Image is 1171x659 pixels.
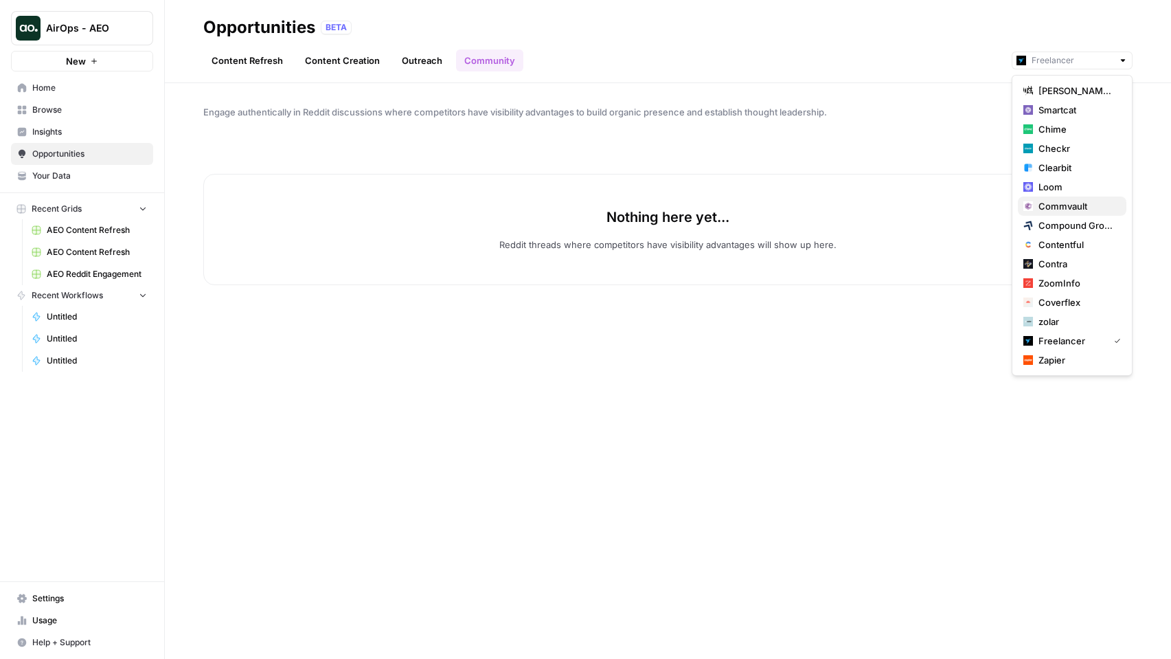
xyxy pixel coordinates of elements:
a: Outreach [394,49,451,71]
span: Untitled [47,355,147,367]
span: Engage authentically in Reddit discussions where competitors have visibility advantages to build ... [203,105,1133,119]
span: ZoomInfo [1038,276,1115,290]
img: hcm4s7ic2xq26rsmuray6dv1kquq [1023,278,1033,288]
span: Zapier [1038,353,1115,367]
a: Usage [11,610,153,632]
button: New [11,51,153,71]
a: Content Refresh [203,49,291,71]
button: Recent Workflows [11,285,153,306]
img: AirOps - AEO Logo [16,16,41,41]
img: kaevn8smg0ztd3bicv5o6c24vmo8 [1023,221,1033,230]
img: 6os5al305rae5m5hhkke1ziqya7s [1023,317,1033,326]
a: AEO Reddit Engagement [25,263,153,285]
span: Freelancer [1038,334,1103,348]
img: rkye1xl29jr3pw1t320t03wecljb [1023,105,1033,115]
button: Recent Grids [11,199,153,219]
a: Your Data [11,165,153,187]
span: Clearbit [1038,161,1115,175]
span: Home [32,82,147,94]
img: a9mur837mohu50bzw3stmy70eh87 [1023,336,1033,346]
span: AEO Content Refresh [47,246,147,258]
a: Browse [11,99,153,121]
span: Recent Grids [32,203,82,215]
img: xf6b4g7v9n1cfco8wpzm78dqnb6e [1023,201,1033,211]
span: Coverflex [1038,295,1115,309]
img: fr92439b8i8d8kixz6owgxh362ib [1023,163,1033,172]
a: Untitled [25,328,153,350]
span: Help + Support [32,636,147,649]
span: Insights [32,126,147,138]
span: Opportunities [32,148,147,160]
span: [PERSON_NAME] [PERSON_NAME] at Work [1038,84,1115,98]
span: Contentful [1038,238,1115,252]
a: AEO Content Refresh [25,241,153,263]
div: BETA [321,21,352,34]
span: Untitled [47,311,147,323]
a: Untitled [25,306,153,328]
p: Reddit threads where competitors have visibility advantages will show up here. [499,238,837,252]
span: Settings [32,592,147,605]
a: Content Creation [297,49,388,71]
span: New [66,54,86,68]
img: m87i3pytwzu9d7629hz0batfjj1p [1023,86,1033,96]
span: Compound Growth Marketing [1038,219,1115,232]
button: Workspace: AirOps - AEO [11,11,153,45]
span: zolar [1038,315,1115,328]
button: Help + Support [11,632,153,654]
img: 2ud796hvc3gw7qwjscn75txc5abr [1023,240,1033,249]
span: Untitled [47,333,147,345]
span: Recent Workflows [32,289,103,302]
span: Usage [32,614,147,627]
img: azd67o9nw473vll9dbscvlvo9wsn [1023,259,1033,269]
a: Opportunities [11,143,153,165]
span: AEO Content Refresh [47,224,147,236]
span: Loom [1038,180,1115,194]
img: wev6amecshr6l48lvue5fy0bkco1 [1023,182,1033,192]
span: Smartcat [1038,103,1115,117]
img: 8scb49tlb2vriaw9mclg8ae1t35j [1023,355,1033,365]
a: Community [456,49,523,71]
a: AEO Content Refresh [25,219,153,241]
span: AirOps - AEO [46,21,129,35]
span: Browse [32,104,147,116]
span: Checkr [1038,142,1115,155]
span: Commvault [1038,199,1115,213]
a: Insights [11,121,153,143]
img: 78cr82s63dt93a7yj2fue7fuqlci [1023,144,1033,153]
a: Settings [11,588,153,610]
div: Opportunities [203,16,315,38]
img: mhv33baw7plipcpp00rsngv1nu95 [1023,124,1033,134]
span: Your Data [32,170,147,182]
a: Home [11,77,153,99]
span: AEO Reddit Engagement [47,268,147,280]
a: Untitled [25,350,153,372]
span: Chime [1038,122,1115,136]
input: Freelancer [1032,54,1113,67]
p: Nothing here yet... [606,208,729,227]
img: l4muj0jjfg7df9oj5fg31blri2em [1023,298,1033,307]
span: Contra [1038,257,1115,271]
